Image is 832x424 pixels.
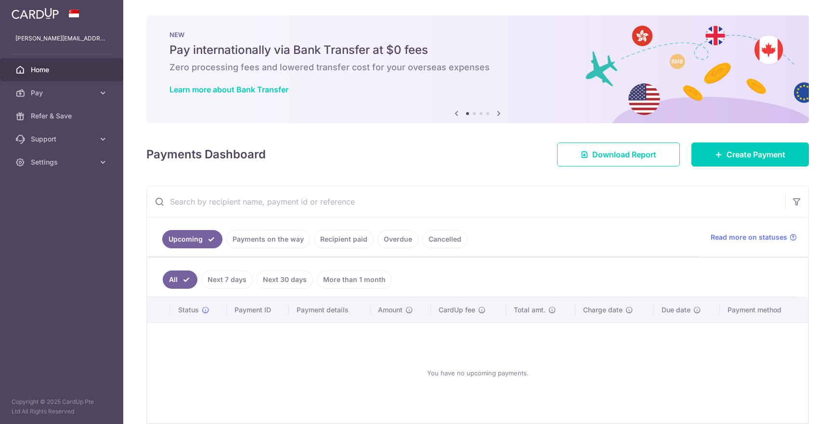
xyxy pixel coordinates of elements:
[514,305,546,315] span: Total amt.
[439,305,475,315] span: CardUp fee
[169,62,786,73] h6: Zero processing fees and lowered transfer cost for your overseas expenses
[557,142,680,167] a: Download Report
[377,230,418,248] a: Overdue
[31,65,94,75] span: Home
[31,111,94,121] span: Refer & Save
[227,297,289,322] th: Payment ID
[159,331,796,415] div: You have no upcoming payments.
[226,230,310,248] a: Payments on the way
[662,305,690,315] span: Due date
[289,297,370,322] th: Payment details
[163,270,197,289] a: All
[31,88,94,98] span: Pay
[147,186,785,217] input: Search by recipient name, payment id or reference
[422,230,468,248] a: Cancelled
[711,232,787,242] span: Read more on statuses
[691,142,809,167] a: Create Payment
[146,15,809,123] img: Bank transfer banner
[12,8,59,19] img: CardUp
[711,232,797,242] a: Read more on statuses
[169,85,288,94] a: Learn more about Bank Transfer
[201,270,253,289] a: Next 7 days
[257,270,313,289] a: Next 30 days
[15,34,108,43] p: [PERSON_NAME][EMAIL_ADDRESS][DOMAIN_NAME]
[146,146,266,163] h4: Payments Dashboard
[162,230,222,248] a: Upcoming
[727,149,785,160] span: Create Payment
[178,305,199,315] span: Status
[169,31,786,39] p: NEW
[583,305,623,315] span: Charge date
[169,42,786,58] h5: Pay internationally via Bank Transfer at $0 fees
[314,230,374,248] a: Recipient paid
[31,157,94,167] span: Settings
[317,270,392,289] a: More than 1 month
[720,297,808,322] th: Payment method
[592,149,656,160] span: Download Report
[378,305,403,315] span: Amount
[31,134,94,144] span: Support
